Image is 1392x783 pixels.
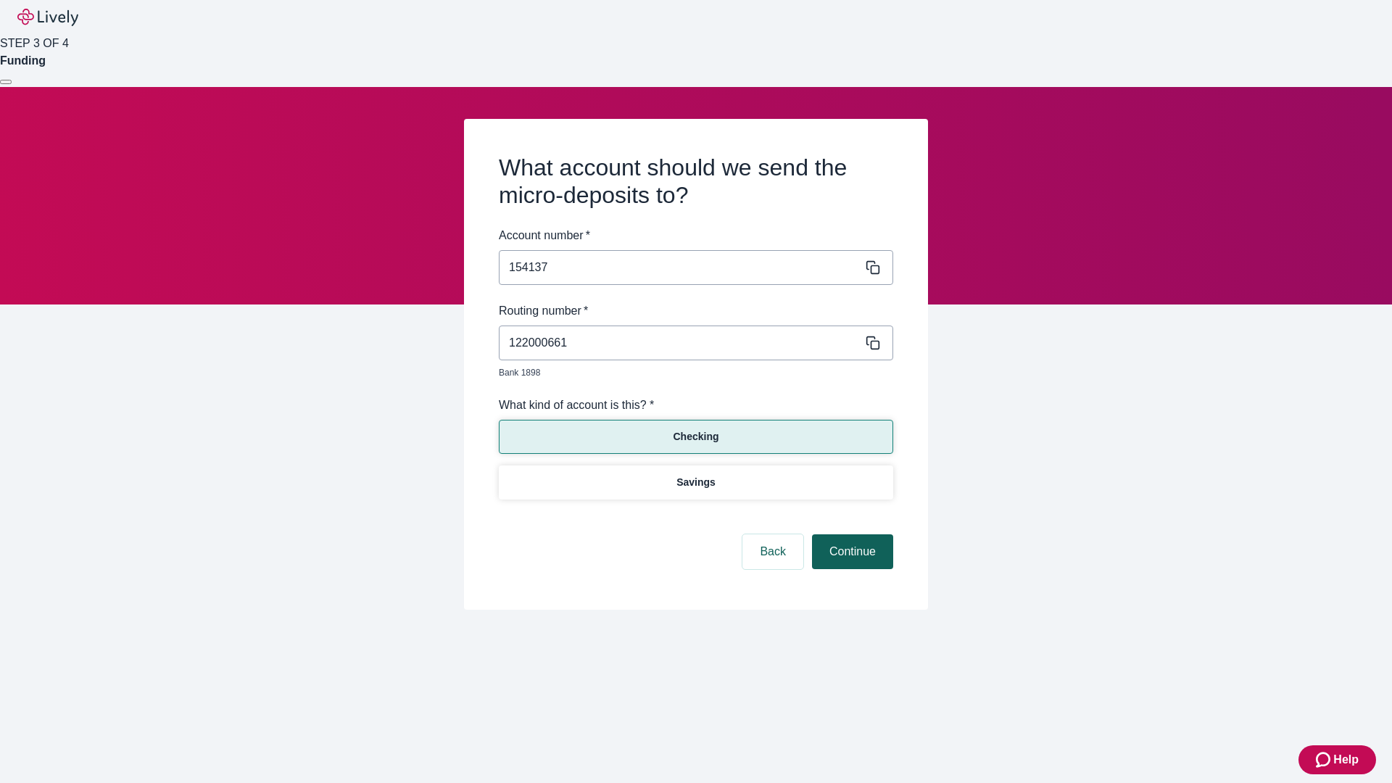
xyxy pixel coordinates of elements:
span: Help [1333,751,1359,768]
button: Continue [812,534,893,569]
button: Zendesk support iconHelp [1298,745,1376,774]
svg: Copy to clipboard [866,260,880,275]
label: Routing number [499,302,588,320]
button: Checking [499,420,893,454]
button: Back [742,534,803,569]
label: What kind of account is this? * [499,397,654,414]
p: Bank 1898 [499,366,883,379]
button: Copy message content to clipboard [863,333,883,353]
label: Account number [499,227,590,244]
svg: Zendesk support icon [1316,751,1333,768]
p: Savings [676,475,716,490]
button: Savings [499,465,893,500]
svg: Copy to clipboard [866,336,880,350]
img: Lively [17,9,78,26]
h2: What account should we send the micro-deposits to? [499,154,893,210]
button: Copy message content to clipboard [863,257,883,278]
p: Checking [673,429,718,444]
